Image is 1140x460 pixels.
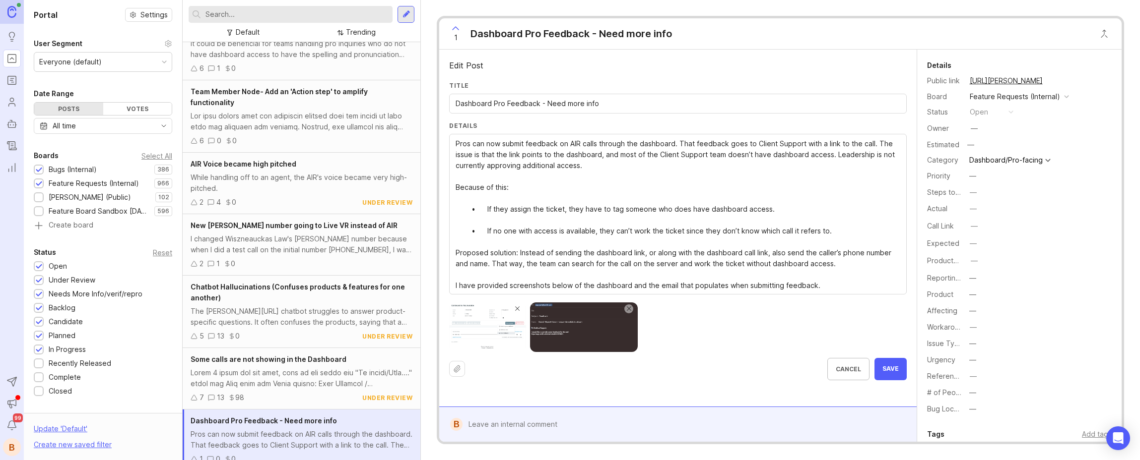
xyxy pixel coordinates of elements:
[927,388,998,397] label: # of People Affected
[49,261,67,272] div: Open
[3,50,21,67] a: Portal
[927,274,980,282] label: Reporting Team
[967,74,1046,87] a: [URL][PERSON_NAME]
[13,413,23,422] span: 99
[927,239,959,247] label: Expected
[969,354,976,365] div: —
[456,98,900,109] input: Short, descriptive title
[49,275,95,286] div: Under Review
[530,302,638,352] img: https://canny-assets.io/images/908fdb195e429463bd5b085c717e5b89.png
[346,27,376,38] div: Trending
[969,305,976,316] div: —
[927,141,959,148] div: Estimated
[882,365,899,373] span: Save
[7,6,16,17] img: Canny Home
[232,197,236,208] div: 0
[49,358,111,369] div: Recently Released
[34,38,82,50] div: User Segment
[49,344,86,355] div: In Progress
[34,246,56,258] div: Status
[200,258,203,269] div: 2
[49,192,131,203] div: [PERSON_NAME] (Public)
[470,27,672,41] div: Dashboard Pro Feedback - Need more info
[970,107,988,117] div: open
[968,254,981,267] button: ProductboardID
[53,120,76,131] div: All time
[971,123,978,134] div: —
[970,371,977,382] div: —
[3,93,21,111] a: Users
[1082,429,1112,440] div: Add tags
[927,428,944,440] div: Tags
[191,233,412,255] div: I changed Wiszneauckas Law's [PERSON_NAME] number because when I did a test call on the initial n...
[927,172,950,180] label: Priority
[450,418,463,431] div: B
[362,198,412,207] div: under review
[3,373,21,391] button: Send to Autopilot
[969,157,1043,164] div: Dashboard/Pro-facing
[183,80,420,153] a: Team Member Node- Add an 'Action step' to amplify functionalityLor ipsu dolors amet con adipiscin...
[49,386,72,397] div: Closed
[191,38,412,60] div: It could be beneficial for teams handling pro inquiries who do not have dashboard access to have ...
[103,103,172,115] div: Votes
[967,370,980,383] button: Reference(s)
[3,438,21,456] div: B
[183,19,420,80] a: Expose Spelling & Pronunciation Settings in Support ToolIt could be beneficial for teams handling...
[971,255,978,266] div: —
[191,306,412,328] div: The [PERSON_NAME][URL] chatbot struggles to answer product-specific questions. It often confuses ...
[216,258,220,269] div: 1
[969,403,976,414] div: —
[157,166,169,173] p: 386
[927,355,955,364] label: Urgency
[3,137,21,155] a: Changelog
[231,258,235,269] div: 0
[927,188,995,196] label: Steps to Reproduce
[836,365,861,373] span: Cancel
[217,331,224,342] div: 13
[968,220,981,232] button: Call Link
[191,429,412,451] div: Pros can now submit feedback on AIR calls through the dashboard. That feedback goes to Client Sup...
[3,115,21,133] a: Autopilot
[3,395,21,412] button: Announcements
[971,221,978,231] div: —
[34,88,74,100] div: Date Range
[927,290,953,298] label: Product
[158,193,169,201] p: 102
[927,59,951,71] div: Details
[34,103,103,115] div: Posts
[969,273,976,284] div: —
[49,316,83,327] div: Candidate
[449,121,907,130] label: Details
[969,171,976,181] div: —
[927,372,971,380] label: Reference(s)
[49,178,139,189] div: Feature Requests (Internal)
[362,394,412,402] div: under review
[874,358,907,380] button: Save
[200,63,204,74] div: 6
[1094,24,1114,44] button: Close button
[49,164,97,175] div: Bugs (Internal)
[217,135,221,146] div: 0
[217,63,220,74] div: 1
[191,111,412,132] div: Lor ipsu dolors amet con adipiscin elitsed doei tem incidi ut labo etdo mag aliquaen adm veniamq....
[125,8,172,22] button: Settings
[191,355,346,363] span: Some calls are not showing in the Dashboard
[970,187,977,198] div: —
[49,330,75,341] div: Planned
[34,222,172,230] a: Create board
[927,75,962,86] div: Public link
[927,155,962,166] div: Category
[964,138,977,151] div: —
[449,59,907,71] div: Edit Post
[927,222,954,230] label: Call Link
[217,392,224,403] div: 13
[967,237,980,250] button: Expected
[456,138,900,291] textarea: Pros can now submit feedback on AIR calls through the dashboard. That feedback goes to Client Sup...
[236,27,260,38] div: Default
[3,71,21,89] a: Roadmaps
[157,207,169,215] p: 596
[156,122,172,130] svg: toggle icon
[232,135,237,146] div: 0
[927,404,970,413] label: Bug Location
[967,202,980,215] button: Actual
